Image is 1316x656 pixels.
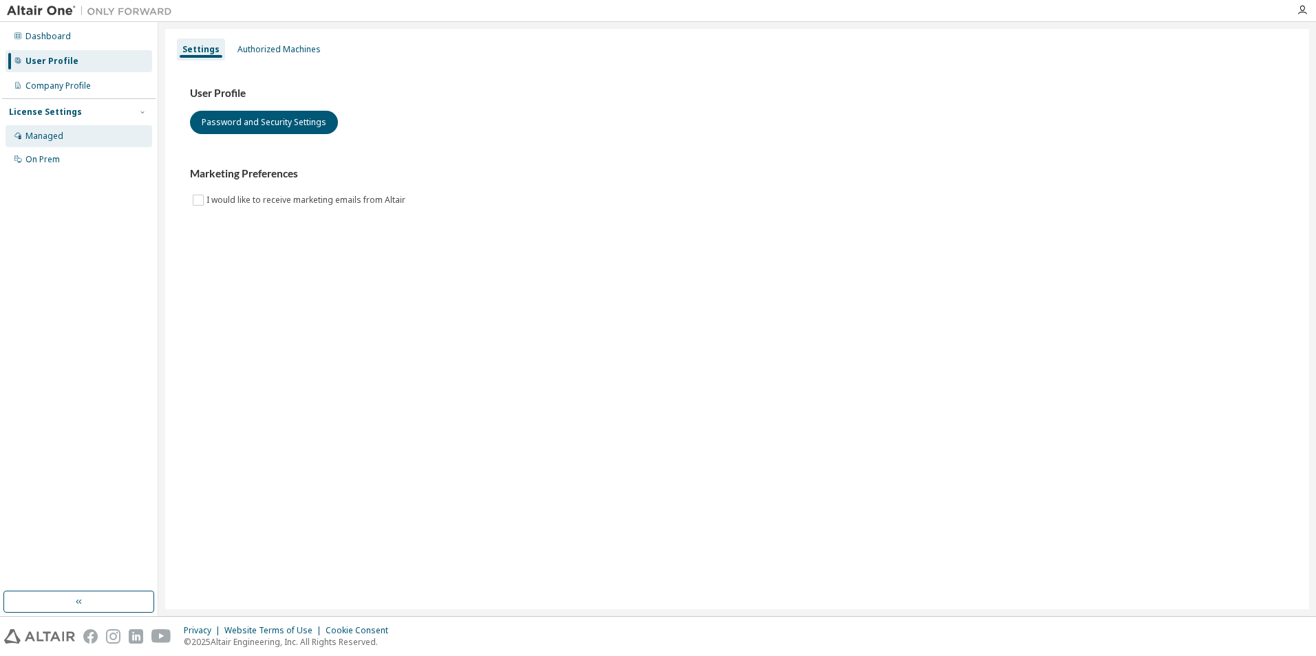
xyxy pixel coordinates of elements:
h3: User Profile [190,87,1284,100]
div: Website Terms of Use [224,625,326,636]
img: Altair One [7,4,179,18]
div: Dashboard [25,31,71,42]
p: © 2025 Altair Engineering, Inc. All Rights Reserved. [184,636,396,648]
img: altair_logo.svg [4,629,75,644]
div: Cookie Consent [326,625,396,636]
div: User Profile [25,56,78,67]
img: instagram.svg [106,629,120,644]
div: License Settings [9,107,82,118]
h3: Marketing Preferences [190,167,1284,181]
button: Password and Security Settings [190,111,338,134]
img: facebook.svg [83,629,98,644]
div: Settings [182,44,220,55]
div: Company Profile [25,80,91,91]
div: Privacy [184,625,224,636]
label: I would like to receive marketing emails from Altair [206,192,408,208]
div: Authorized Machines [237,44,321,55]
div: Managed [25,131,63,142]
img: linkedin.svg [129,629,143,644]
div: On Prem [25,154,60,165]
img: youtube.svg [151,629,171,644]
